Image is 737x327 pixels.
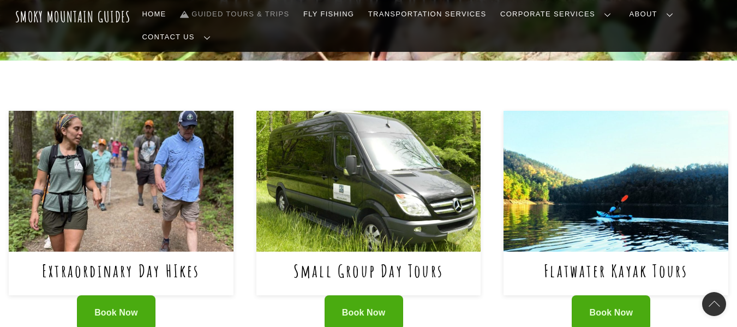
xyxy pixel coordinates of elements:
a: Transportation Services [364,3,490,26]
img: Small Group Day Tours [256,111,481,251]
a: Fly Fishing [299,3,358,26]
span: Book Now [590,307,633,319]
a: Smoky Mountain Guides [15,8,131,26]
span: Book Now [342,307,386,319]
a: Flatwater Kayak Tours [544,259,688,282]
img: Flatwater Kayak Tours [504,111,728,251]
span: Book Now [94,307,138,319]
img: Extraordinary Day HIkes [9,111,233,251]
a: Extraordinary Day HIkes [42,259,200,282]
a: Contact Us [138,26,219,49]
a: Home [138,3,171,26]
a: Guided Tours & Trips [176,3,293,26]
a: Small Group Day Tours [293,259,444,282]
a: Corporate Services [496,3,620,26]
a: About [625,3,682,26]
